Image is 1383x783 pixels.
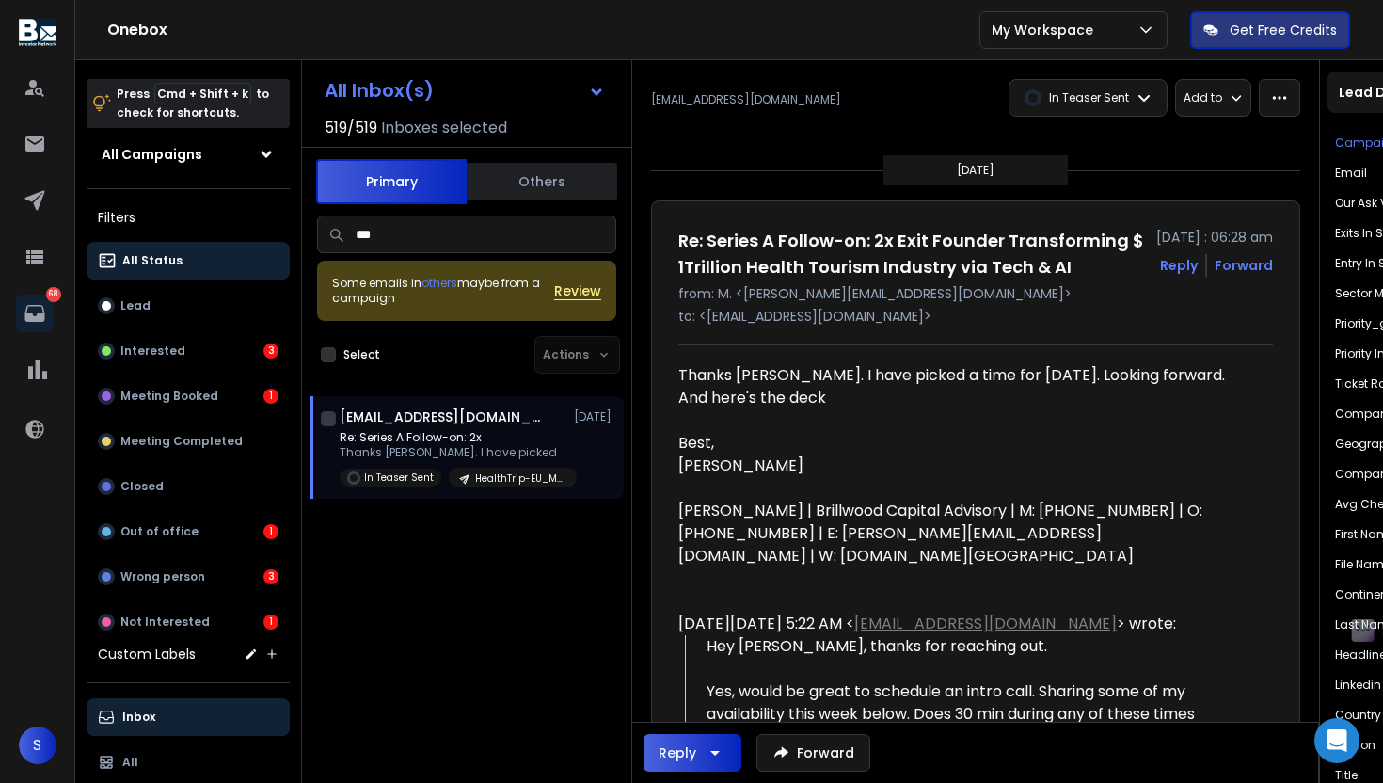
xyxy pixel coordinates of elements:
[1230,21,1337,40] p: Get Free Credits
[343,347,380,362] label: Select
[310,72,620,109] button: All Inbox(s)
[120,524,199,539] p: Out of office
[854,613,1117,634] a: [EMAIL_ADDRESS][DOMAIN_NAME]
[120,434,243,449] p: Meeting Completed
[1190,11,1350,49] button: Get Free Credits
[87,468,290,505] button: Closed
[263,524,278,539] div: 1
[263,389,278,404] div: 1
[87,287,290,325] button: Lead
[120,298,151,313] p: Lead
[659,743,696,762] div: Reply
[263,569,278,584] div: 3
[340,407,547,426] h1: [EMAIL_ADDRESS][DOMAIN_NAME]
[1314,718,1359,763] div: Open Intercom Messenger
[707,680,1228,748] div: Yes, would be great to schedule an intro call. Sharing some of my availability this week below. D...
[340,430,565,445] p: Re: Series A Follow-on: 2x
[475,471,565,486] p: HealthTrip-EU_MENA_Afr 3
[1160,256,1198,275] button: Reply
[120,569,205,584] p: Wrong person
[678,500,1228,567] div: [PERSON_NAME] | Brillwood Capital Advisory | M: [PHONE_NUMBER] | O: [PHONE_NUMBER] | E: [PERSON_N...
[325,81,434,100] h1: All Inbox(s)
[678,228,1145,280] h1: Re: Series A Follow-on: 2x Exit Founder Transforming $ 1Trillion Health Tourism Industry via Tech...
[678,284,1273,303] p: from: M. <[PERSON_NAME][EMAIL_ADDRESS][DOMAIN_NAME]>
[421,275,457,291] span: others
[574,409,616,424] p: [DATE]
[87,332,290,370] button: Interested3
[117,85,269,122] p: Press to check for shortcuts.
[98,645,196,663] h3: Custom Labels
[340,445,565,460] p: Thanks [PERSON_NAME]. I have picked
[554,281,601,300] button: Review
[87,743,290,781] button: All
[1335,708,1381,723] p: country
[102,145,202,164] h1: All Campaigns
[122,710,155,725] p: Inbox
[678,432,1228,477] div: Best, [PERSON_NAME]
[325,117,377,139] span: 519 / 519
[120,479,164,494] p: Closed
[87,603,290,641] button: Not Interested1
[1215,256,1273,275] div: Forward
[87,698,290,736] button: Inbox
[381,117,507,139] h3: Inboxes selected
[678,613,1228,635] div: [DATE][DATE] 5:22 AM < > wrote:
[87,377,290,415] button: Meeting Booked1
[120,344,185,359] p: Interested
[1156,228,1273,247] p: [DATE] : 06:28 am
[1184,90,1222,105] p: Add to
[19,727,56,764] button: S
[651,92,841,107] p: [EMAIL_ADDRESS][DOMAIN_NAME]
[1335,768,1358,783] p: title
[957,163,994,178] p: [DATE]
[316,159,467,204] button: Primary
[122,755,138,770] p: All
[120,389,218,404] p: Meeting Booked
[678,307,1273,326] p: to: <[EMAIL_ADDRESS][DOMAIN_NAME]>
[87,204,290,231] h3: Filters
[364,471,434,485] p: In Teaser Sent
[992,21,1101,40] p: My Workspace
[107,19,979,41] h1: Onebox
[87,423,290,460] button: Meeting Completed
[644,734,741,772] button: Reply
[1335,678,1381,693] p: Linkedin
[87,558,290,596] button: Wrong person3
[467,161,617,202] button: Others
[154,83,251,104] span: Cmd + Shift + k
[46,287,61,302] p: 68
[332,276,554,306] div: Some emails in maybe from a campaign
[678,364,1228,409] div: Thanks [PERSON_NAME]. I have picked a time for [DATE]. Looking forward. And here's the deck
[263,615,278,630] div: 1
[16,295,54,332] a: 68
[756,734,870,772] button: Forward
[19,19,56,46] img: logo
[120,615,210,630] p: Not Interested
[87,513,290,551] button: Out of office1
[122,253,183,268] p: All Status
[707,635,1228,658] div: Hey [PERSON_NAME], thanks for reaching out.
[87,242,290,280] button: All Status
[87,136,290,173] button: All Campaigns
[1049,90,1129,105] p: In Teaser Sent
[263,344,278,359] div: 3
[1335,166,1367,181] p: Email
